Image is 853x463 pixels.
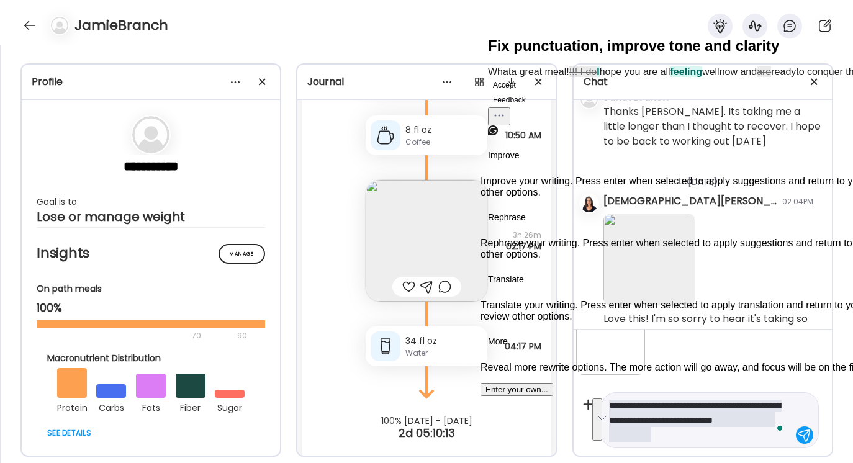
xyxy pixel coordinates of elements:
div: fiber [176,398,205,415]
div: 90 [236,328,248,343]
textarea: To enrich screen reader interactions, please activate Accessibility in Grammarly extension settings [609,398,788,443]
img: bg-avatar-default.svg [132,116,169,153]
div: Coffee [405,137,482,148]
div: 100% [37,300,265,315]
div: Profile [32,74,270,89]
h2: Insights [37,244,265,263]
div: Water [405,348,482,359]
img: bg-avatar-default.svg [51,17,68,34]
div: Lose or manage weight [37,209,265,224]
div: 8 fl oz [405,124,482,137]
div: Manage [219,244,265,264]
div: fats [136,398,166,415]
div: On path meals [37,282,265,295]
div: 34 fl oz [405,335,482,348]
div: protein [57,398,87,415]
div: Goal is to [37,194,265,209]
div: Journal [307,74,546,89]
div: 2d 05:10:13 [297,426,556,441]
div: Macronutrient Distribution [47,352,255,365]
img: images%2FXImTVQBs16eZqGQ4AKMzePIDoFr2%2FmVZ2RHXxVZm1ukf07zzX%2FNTOpjH7YtvVT8uqMhFOE_240 [366,180,487,302]
div: carbs [96,398,126,415]
div: sugar [215,398,245,415]
div: 70 [37,328,233,343]
h4: JamieBranch [74,16,168,35]
div: 100% [DATE] - [DATE] [297,416,556,426]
